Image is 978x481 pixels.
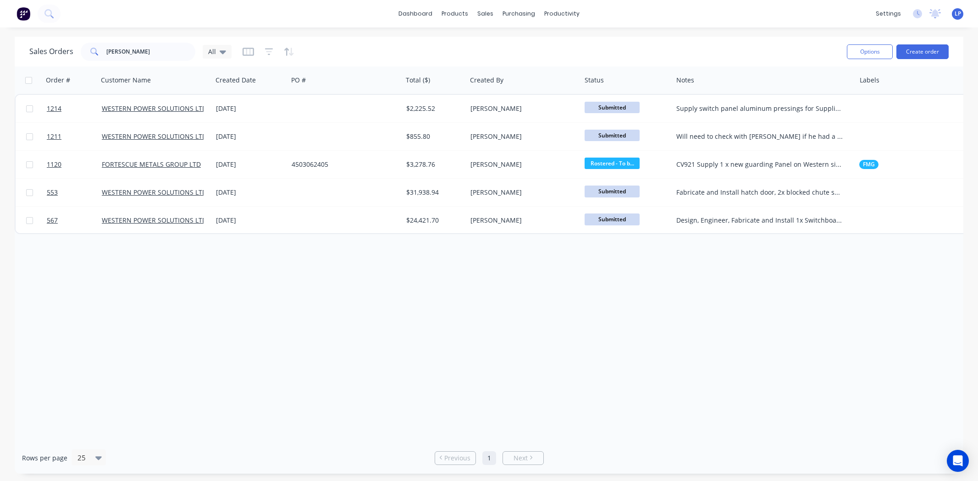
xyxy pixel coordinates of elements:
[955,10,961,18] span: LP
[676,76,694,85] div: Notes
[406,104,460,113] div: $2,225.52
[102,104,207,113] a: WESTERN POWER SOLUTIONS LTD
[216,104,284,113] div: [DATE]
[216,188,284,197] div: [DATE]
[102,216,207,224] a: WESTERN POWER SOLUTIONS LTD
[859,216,878,225] button: WPS
[208,47,216,56] span: All
[863,160,875,169] span: FMG
[437,7,473,21] div: products
[676,188,843,197] div: Fabricate and Install hatch door, 2x blocked chute sensor pipes and switchboard frame
[860,76,879,85] div: Labels
[470,132,572,141] div: [PERSON_NAME]
[216,216,284,225] div: [DATE]
[470,76,503,85] div: Created By
[102,188,207,197] a: WESTERN POWER SOLUTIONS LTD
[676,132,843,141] div: Will need to check with [PERSON_NAME] if he had a job in already as i cant find it....[PERSON_NAM...
[47,207,102,234] a: 567
[676,216,843,225] div: Design, Engineer, Fabricate and Install 1x Switchboard frame and 1x Outlet stand.
[585,130,640,141] span: Submitted
[431,451,547,465] ul: Pagination
[863,216,874,225] span: WPS
[435,454,475,463] a: Previous page
[871,7,906,21] div: settings
[473,7,498,21] div: sales
[216,160,284,169] div: [DATE]
[216,132,284,141] div: [DATE]
[102,132,207,141] a: WESTERN POWER SOLUTIONS LTD
[106,43,196,61] input: Search...
[291,76,306,85] div: PO #
[47,160,61,169] span: 1120
[47,151,102,178] a: 1120
[47,216,58,225] span: 567
[947,450,969,472] div: Open Intercom Messenger
[859,160,879,169] button: FMG
[470,160,572,169] div: [PERSON_NAME]
[676,104,843,113] div: Supply switch panel aluminum pressings for Supplied Pelican box
[847,44,893,59] button: Options
[17,7,30,21] img: Factory
[896,44,949,59] button: Create order
[29,47,73,56] h1: Sales Orders
[406,132,460,141] div: $855.80
[394,7,437,21] a: dashboard
[470,216,572,225] div: [PERSON_NAME]
[585,158,640,169] span: Rostered - To b...
[292,160,393,169] div: 4503062405
[859,188,878,197] button: WPS
[514,454,528,463] span: Next
[585,102,640,113] span: Submitted
[470,104,572,113] div: [PERSON_NAME]
[47,95,102,122] a: 1214
[585,186,640,197] span: Submitted
[470,188,572,197] div: [PERSON_NAME]
[46,76,70,85] div: Order #
[47,104,61,113] span: 1214
[585,76,604,85] div: Status
[585,213,640,225] span: Submitted
[406,160,460,169] div: $3,278.76
[406,216,460,225] div: $24,421.70
[503,454,543,463] a: Next page
[47,188,58,197] span: 553
[47,123,102,150] a: 1211
[22,454,67,463] span: Rows per page
[101,76,151,85] div: Customer Name
[444,454,470,463] span: Previous
[406,76,430,85] div: Total ($)
[47,179,102,206] a: 553
[406,188,460,197] div: $31,938.94
[102,160,201,169] a: FORTESCUE METALS GROUP LTD
[676,160,843,169] div: CV921 Supply 1 x new guarding Panel on Western side of head end of conveyor.
[498,7,540,21] div: purchasing
[482,451,496,465] a: Page 1 is your current page
[863,188,874,197] span: WPS
[540,7,584,21] div: productivity
[215,76,256,85] div: Created Date
[47,132,61,141] span: 1211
